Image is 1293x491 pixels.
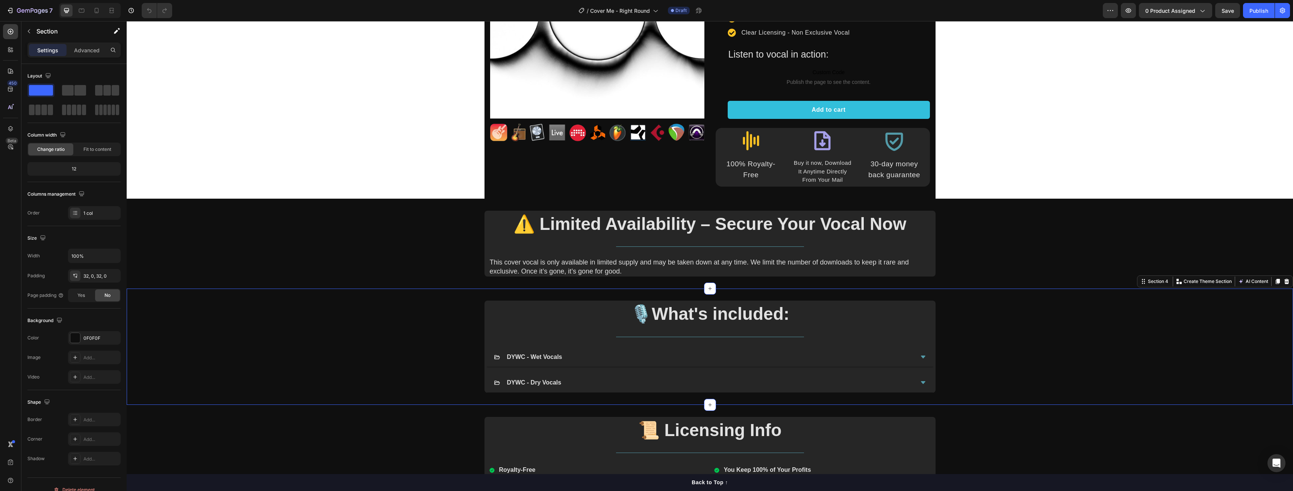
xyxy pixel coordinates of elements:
[667,138,725,163] p: Buy it now, Download It Anytime Directly From Your Mail
[83,273,119,280] div: 32, 0, 32, 0
[565,458,601,465] div: Back to Top ↑
[1145,7,1195,15] span: 0 product assigned
[37,46,58,54] p: Settings
[74,46,100,54] p: Advanced
[83,335,119,342] div: 0F0F0F
[27,397,51,407] div: Shape
[27,416,42,423] div: Border
[83,417,119,423] div: Add...
[1020,257,1043,264] div: Section 4
[387,193,780,213] strong: ⚠️ Limited Availability – Secure Your Vocal Now
[3,3,56,18] button: 7
[1215,3,1240,18] button: Save
[27,292,64,299] div: Page padding
[590,7,650,15] span: Cover Me - Right Round
[6,138,18,144] div: Beta
[29,164,119,174] div: 12
[27,272,45,279] div: Padding
[142,3,172,18] div: Undo/Redo
[68,249,120,263] input: Auto
[675,7,687,14] span: Draft
[685,84,719,93] div: Add to cart
[372,445,409,452] strong: Royalty-Free
[363,237,808,255] p: This cover vocal is only available in limited supply and may be taken down at any time. We limit ...
[83,456,119,462] div: Add...
[27,189,86,199] div: Columns management
[7,80,18,86] div: 450
[1222,8,1234,14] span: Save
[83,354,119,361] div: Add...
[27,252,40,259] div: Width
[27,210,40,216] div: Order
[587,7,589,15] span: /
[1249,7,1268,15] div: Publish
[27,354,41,361] div: Image
[597,445,684,452] strong: You Keep 100% of Your Profits
[83,374,119,381] div: Add...
[1243,3,1275,18] button: Publish
[83,146,111,153] span: Fit to content
[601,80,803,98] button: Add to cart
[615,7,723,16] p: Clear Licensing - Non Exclusive Vocal
[36,27,98,36] p: Section
[104,292,111,299] span: No
[1110,256,1143,265] button: AI Content
[37,146,65,153] span: Change ratio
[127,21,1293,491] iframe: Design area
[77,292,85,299] span: Yes
[512,399,655,419] strong: 📜 Licensing Info
[27,233,47,243] div: Size
[83,210,119,217] div: 1 col
[601,47,803,56] span: Custom Code
[380,358,435,365] strong: DYWC - Dry Vocals
[27,130,67,140] div: Column width
[27,436,42,442] div: Corner
[595,138,654,159] p: 100% Royalty-Free
[1267,454,1285,472] div: Open Intercom Messenger
[27,374,39,380] div: Video
[27,455,45,462] div: Shadow
[363,102,578,121] img: gempages_531167301748131007-dedb6a5b-143d-4764-b202-854cc865db4a.png
[1139,3,1212,18] button: 0 product assigned
[739,138,797,159] p: 30-day money back guarantee
[27,71,53,81] div: Layout
[27,316,64,326] div: Background
[380,333,436,339] strong: DYWC - Wet Vocals
[601,26,803,40] h2: Listen to vocal in action:
[49,6,53,15] p: 7
[1057,257,1105,264] p: Create Theme Section
[504,283,663,303] strong: 🎙️What's included:
[27,334,39,341] div: Color
[601,57,803,65] span: Publish the page to see the content.
[83,436,119,443] div: Add...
